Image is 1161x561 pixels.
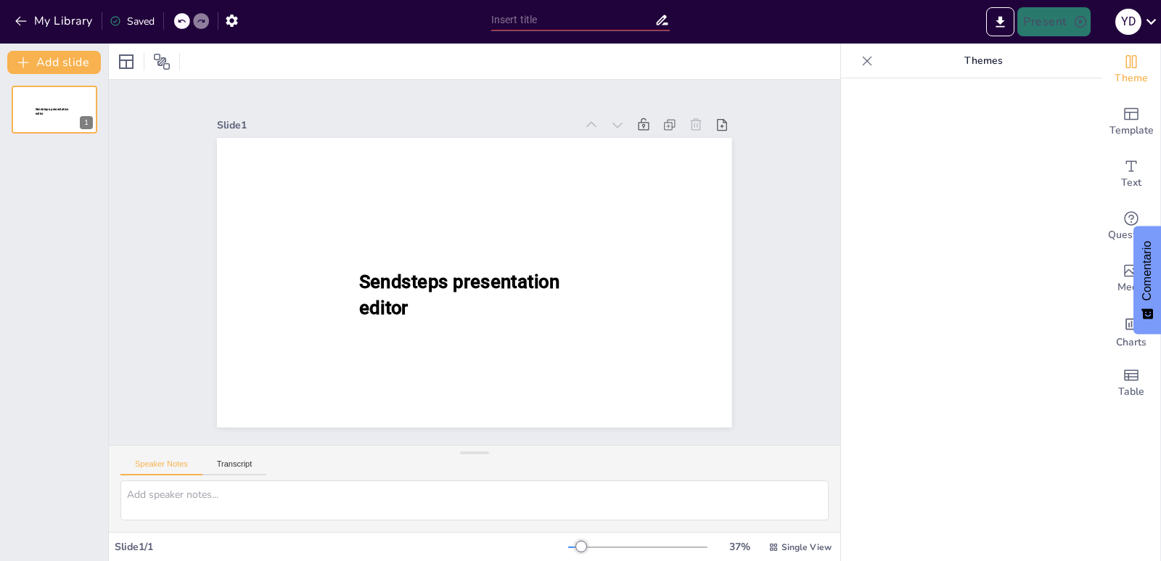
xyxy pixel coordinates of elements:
[80,116,93,129] div: 1
[1118,384,1144,400] span: Table
[1017,7,1090,36] button: Present
[7,51,101,74] button: Add slide
[781,541,832,553] span: Single View
[1115,70,1148,86] span: Theme
[1102,305,1160,357] div: Add charts and graphs
[115,50,138,73] div: Layout
[986,7,1014,36] button: Export to PowerPoint
[1102,253,1160,305] div: Add images, graphics, shapes or video
[36,107,69,115] span: Sendsteps presentation editor
[1108,227,1155,243] span: Questions
[202,459,267,475] button: Transcript
[115,540,568,554] div: Slide 1 / 1
[12,86,97,134] div: 1
[11,9,99,33] button: My Library
[1109,123,1154,139] span: Template
[879,44,1088,78] p: Themes
[491,9,655,30] input: Insert title
[153,53,171,70] span: Position
[1117,279,1146,295] span: Media
[722,540,757,554] div: 37 %
[1141,241,1153,301] font: Comentario
[359,271,559,319] span: Sendsteps presentation editor
[120,459,202,475] button: Speaker Notes
[1121,175,1141,191] span: Text
[1116,335,1146,351] span: Charts
[1115,7,1141,36] button: y d
[1133,226,1161,335] button: Comentarios - Mostrar encuesta
[217,118,575,132] div: Slide 1
[1115,9,1141,35] div: y d
[1102,200,1160,253] div: Get real-time input from your audience
[1102,357,1160,409] div: Add a table
[1102,44,1160,96] div: Change the overall theme
[1102,148,1160,200] div: Add text boxes
[110,15,155,28] div: Saved
[1102,96,1160,148] div: Add ready made slides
